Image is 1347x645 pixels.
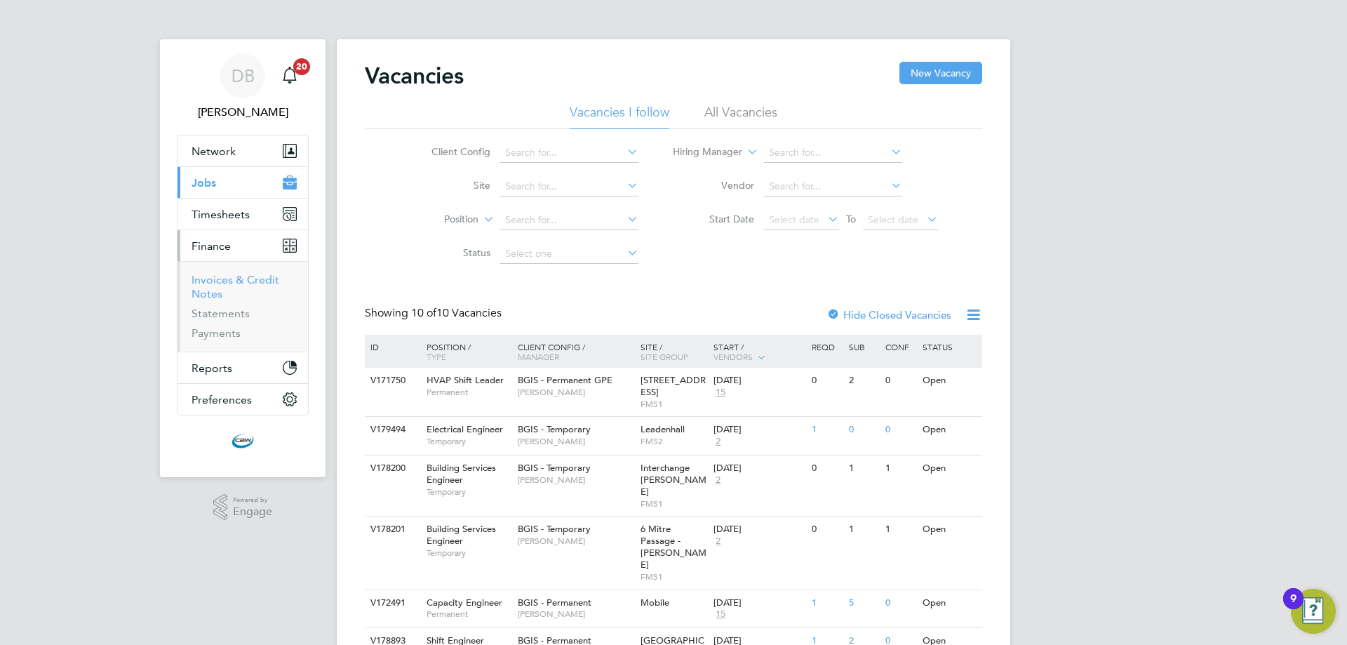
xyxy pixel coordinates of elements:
[192,393,252,406] span: Preferences
[882,517,918,543] div: 1
[808,368,845,394] div: 0
[713,387,728,399] span: 15
[367,456,416,481] div: V178200
[842,210,860,228] span: To
[177,384,308,415] button: Preferences
[808,517,845,543] div: 0
[213,494,273,521] a: Powered byEngage
[919,590,980,616] div: Open
[177,135,308,166] button: Network
[398,213,478,227] label: Position
[808,417,845,443] div: 1
[427,547,511,559] span: Temporary
[845,368,882,394] div: 2
[365,62,464,90] h2: Vacancies
[713,351,753,362] span: Vendors
[232,67,255,85] span: DB
[673,179,754,192] label: Vendor
[769,213,819,226] span: Select date
[826,308,951,321] label: Hide Closed Vacancies
[177,352,308,383] button: Reports
[713,524,805,536] div: [DATE]
[641,351,688,362] span: Site Group
[919,517,980,543] div: Open
[641,436,707,447] span: FMS2
[500,177,638,197] input: Search for...
[233,506,272,518] span: Engage
[641,498,707,510] span: FMS1
[177,230,308,261] button: Finance
[641,523,706,571] span: 6 Mitre Passage - [PERSON_NAME]
[882,417,918,443] div: 0
[500,244,638,264] input: Select one
[410,179,490,192] label: Site
[160,39,326,477] nav: Main navigation
[177,53,309,121] a: DB[PERSON_NAME]
[365,306,504,321] div: Showing
[713,463,805,474] div: [DATE]
[845,456,882,481] div: 1
[518,536,634,547] span: [PERSON_NAME]
[518,351,559,362] span: Manager
[410,145,490,158] label: Client Config
[713,597,805,609] div: [DATE]
[518,474,634,486] span: [PERSON_NAME]
[427,423,503,435] span: Electrical Engineer
[427,462,496,486] span: Building Services Engineer
[367,368,416,394] div: V171750
[518,609,634,620] span: [PERSON_NAME]
[192,239,231,253] span: Finance
[868,213,918,226] span: Select date
[764,177,902,197] input: Search for...
[919,368,980,394] div: Open
[845,417,882,443] div: 0
[367,417,416,443] div: V179494
[427,351,446,362] span: Type
[293,58,310,75] span: 20
[641,462,706,498] span: Interchange [PERSON_NAME]
[882,590,918,616] div: 0
[882,456,918,481] div: 1
[710,335,808,370] div: Start /
[1291,589,1336,634] button: Open Resource Center, 9 new notifications
[845,335,882,359] div: Sub
[177,167,308,198] button: Jobs
[882,335,918,359] div: Conf
[192,361,232,375] span: Reports
[177,199,308,230] button: Timesheets
[713,474,723,486] span: 2
[427,597,502,609] span: Capacity Engineer
[637,335,711,368] div: Site /
[192,326,241,340] a: Payments
[192,176,216,189] span: Jobs
[713,536,723,547] span: 2
[192,307,250,320] a: Statements
[367,335,416,359] div: ID
[704,104,777,129] li: All Vacancies
[518,462,591,474] span: BGIS - Temporary
[514,335,637,368] div: Client Config /
[518,423,591,435] span: BGIS - Temporary
[177,261,308,352] div: Finance
[276,53,304,98] a: 20
[427,523,496,547] span: Building Services Engineer
[177,430,309,452] a: Go to home page
[192,208,250,221] span: Timesheets
[367,517,416,543] div: V178201
[899,62,982,84] button: New Vacancy
[1290,599,1296,617] div: 9
[919,456,980,481] div: Open
[192,145,236,158] span: Network
[416,335,514,368] div: Position /
[518,597,591,609] span: BGIS - Permanent
[882,368,918,394] div: 0
[570,104,669,129] li: Vacancies I follow
[845,590,882,616] div: 5
[232,430,254,452] img: cbwstaffingsolutions-logo-retina.png
[641,423,685,435] span: Leadenhall
[845,517,882,543] div: 1
[808,590,845,616] div: 1
[518,374,612,386] span: BGIS - Permanent GPE
[673,213,754,225] label: Start Date
[427,374,504,386] span: HVAP Shift Leader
